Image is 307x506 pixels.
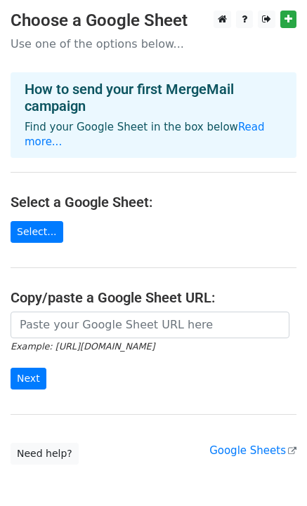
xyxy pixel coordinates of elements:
input: Next [11,368,46,390]
a: Select... [11,221,63,243]
a: Need help? [11,443,79,465]
p: Find your Google Sheet in the box below [25,120,282,149]
a: Google Sheets [209,444,296,457]
iframe: Chat Widget [237,439,307,506]
h4: Copy/paste a Google Sheet URL: [11,289,296,306]
h4: How to send your first MergeMail campaign [25,81,282,114]
h4: Select a Google Sheet: [11,194,296,211]
a: Read more... [25,121,265,148]
p: Use one of the options below... [11,36,296,51]
small: Example: [URL][DOMAIN_NAME] [11,341,155,352]
input: Paste your Google Sheet URL here [11,312,289,338]
h3: Choose a Google Sheet [11,11,296,31]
